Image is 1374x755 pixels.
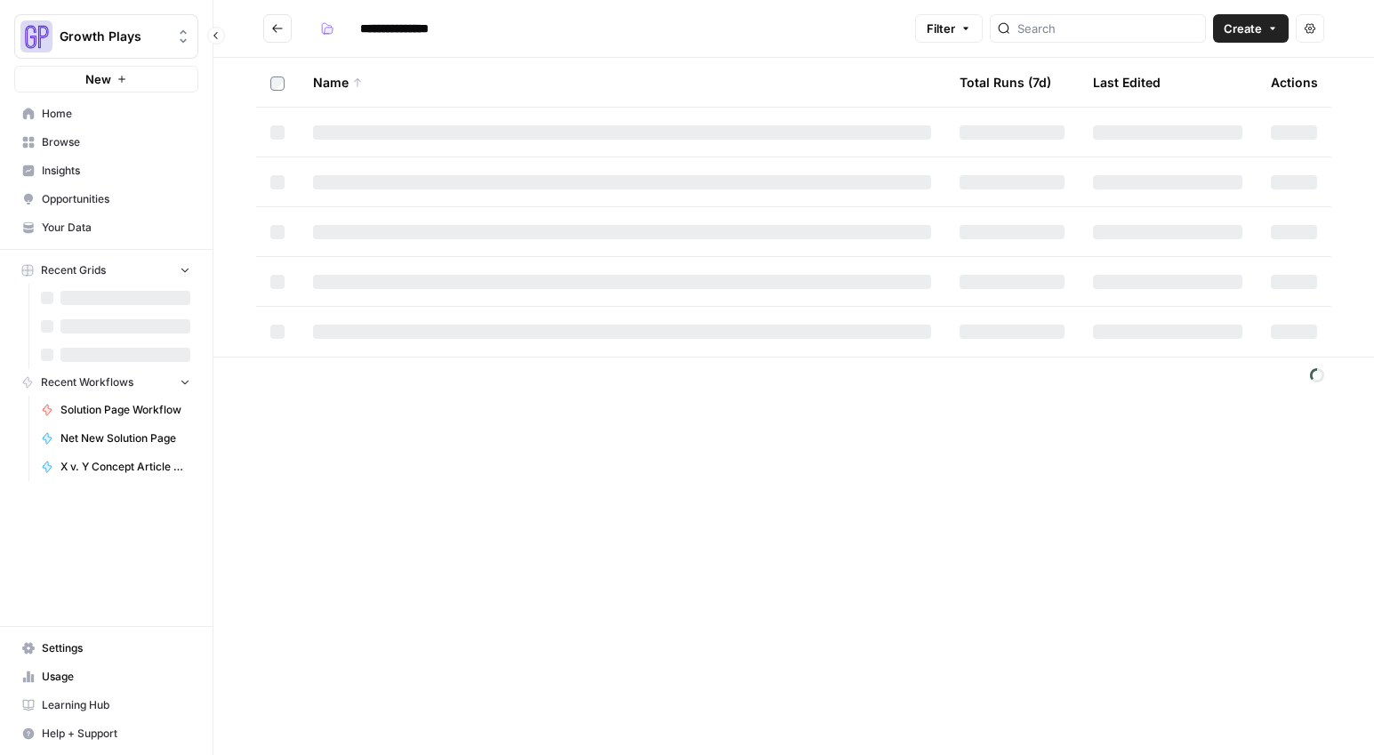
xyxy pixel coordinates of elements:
a: Insights [14,157,198,185]
div: Total Runs (7d) [960,58,1051,107]
img: Growth Plays Logo [20,20,52,52]
button: Filter [915,14,983,43]
span: New [85,70,111,88]
span: Create [1224,20,1262,37]
span: Growth Plays [60,28,167,45]
a: Browse [14,128,198,157]
a: Settings [14,634,198,663]
a: Solution Page Workflow [33,396,198,424]
button: Recent Workflows [14,369,198,396]
span: Insights [42,163,190,179]
span: Help + Support [42,726,190,742]
a: Usage [14,663,198,691]
span: Recent Grids [41,262,106,278]
span: Browse [42,134,190,150]
span: Filter [927,20,955,37]
a: Learning Hub [14,691,198,719]
span: X v. Y Concept Article Generator [60,459,190,475]
span: Recent Workflows [41,374,133,390]
a: X v. Y Concept Article Generator [33,453,198,481]
div: Last Edited [1093,58,1161,107]
span: Net New Solution Page [60,430,190,446]
button: New [14,66,198,92]
a: Opportunities [14,185,198,213]
div: Name [313,58,931,107]
button: Recent Grids [14,257,198,284]
button: Help + Support [14,719,198,748]
span: Learning Hub [42,697,190,713]
a: Net New Solution Page [33,424,198,453]
button: Workspace: Growth Plays [14,14,198,59]
button: Go back [263,14,292,43]
span: Your Data [42,220,190,236]
a: Your Data [14,213,198,242]
span: Solution Page Workflow [60,402,190,418]
button: Create [1213,14,1289,43]
span: Settings [42,640,190,656]
a: Home [14,100,198,128]
input: Search [1017,20,1198,37]
div: Actions [1271,58,1318,107]
span: Home [42,106,190,122]
span: Opportunities [42,191,190,207]
span: Usage [42,669,190,685]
